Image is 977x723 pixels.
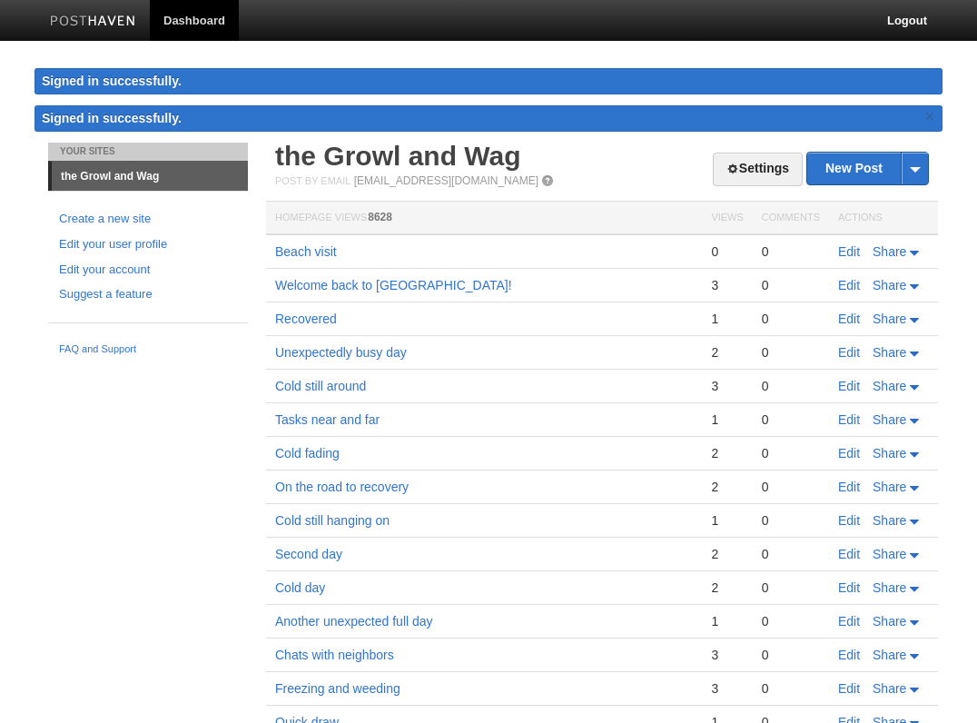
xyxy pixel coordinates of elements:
span: Share [873,379,906,393]
a: [EMAIL_ADDRESS][DOMAIN_NAME] [354,174,538,187]
a: Edit [838,614,860,629]
a: FAQ and Support [59,342,237,358]
div: Signed in successfully. [35,68,942,94]
span: Share [873,648,906,662]
th: Actions [829,202,938,235]
div: 0 [762,546,820,562]
a: Edit [838,278,860,292]
a: Welcome back to [GEOGRAPHIC_DATA]! [275,278,512,292]
a: Edit your account [59,261,237,280]
a: Suggest a feature [59,285,237,304]
a: Edit [838,480,860,494]
a: Edit [838,681,860,696]
th: Homepage Views [266,202,702,235]
span: 8628 [368,211,392,223]
a: Another unexpected full day [275,614,433,629]
span: Share [873,480,906,494]
a: Edit [838,580,860,595]
div: 0 [762,344,820,361]
span: Share [873,312,906,326]
div: 0 [762,613,820,629]
span: Post by Email [275,175,350,186]
div: 3 [711,647,743,663]
a: Freezing and weeding [275,681,400,696]
div: 0 [762,243,820,260]
a: Recovered [275,312,337,326]
th: Views [702,202,752,235]
a: Edit [838,379,860,393]
div: 0 [762,311,820,327]
a: Cold day [275,580,325,595]
span: Share [873,547,906,561]
img: Posthaven-bar [50,15,136,29]
a: the Growl and Wag [275,141,521,171]
div: 0 [762,277,820,293]
div: 2 [711,579,743,596]
div: 3 [711,277,743,293]
span: Share [873,278,906,292]
div: 1 [711,512,743,529]
a: Edit your user profile [59,235,237,254]
a: Chats with neighbors [275,648,394,662]
span: Share [873,412,906,427]
a: Edit [838,648,860,662]
li: Your Sites [48,143,248,161]
a: Cold fading [275,446,340,461]
a: Edit [838,412,860,427]
div: 2 [711,445,743,461]
a: Edit [838,345,860,360]
div: 0 [711,243,743,260]
a: × [922,105,938,128]
a: Edit [838,312,860,326]
div: 2 [711,546,743,562]
a: New Post [807,153,928,184]
span: Share [873,614,906,629]
a: Edit [838,547,860,561]
div: 1 [711,411,743,428]
div: 0 [762,378,820,394]
a: Settings [713,153,803,186]
div: 0 [762,445,820,461]
a: Beach visit [275,244,337,259]
a: Cold still hanging on [275,513,390,528]
a: Edit [838,244,860,259]
div: 0 [762,479,820,495]
a: On the road to recovery [275,480,409,494]
a: Tasks near and far [275,412,380,427]
div: 3 [711,680,743,697]
div: 2 [711,344,743,361]
span: Share [873,513,906,528]
span: Share [873,580,906,595]
div: 0 [762,579,820,596]
div: 1 [711,311,743,327]
a: Edit [838,446,860,461]
div: 3 [711,378,743,394]
div: 1 [711,613,743,629]
a: Unexpectedly busy day [275,345,407,360]
div: 0 [762,680,820,697]
a: Second day [275,547,342,561]
div: 0 [762,647,820,663]
div: 2 [711,479,743,495]
a: Edit [838,513,860,528]
span: Share [873,446,906,461]
div: 0 [762,411,820,428]
th: Comments [753,202,829,235]
a: Cold still around [275,379,366,393]
span: Share [873,345,906,360]
span: Share [873,244,906,259]
div: 0 [762,512,820,529]
span: Share [873,681,906,696]
span: Signed in successfully. [42,111,182,125]
a: the Growl and Wag [52,162,248,191]
a: Create a new site [59,210,237,229]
